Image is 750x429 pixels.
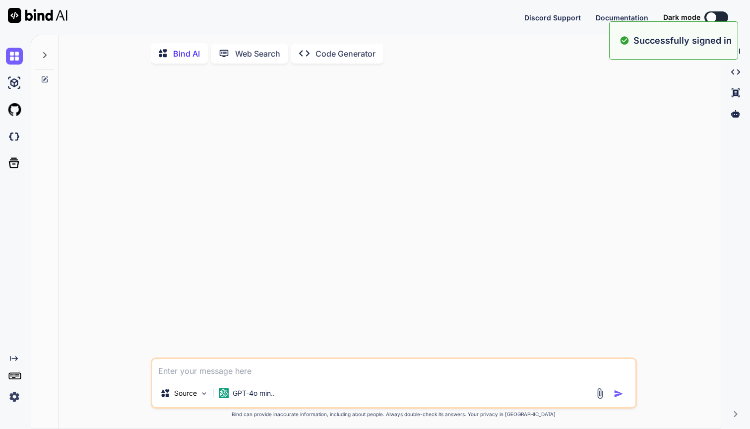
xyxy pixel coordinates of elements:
[6,101,23,118] img: githubLight
[596,13,648,22] span: Documentation
[663,12,700,22] span: Dark mode
[6,388,23,405] img: settings
[315,48,375,60] p: Code Generator
[219,388,229,398] img: GPT-4o mini
[173,48,200,60] p: Bind AI
[151,411,637,418] p: Bind can provide inaccurate information, including about people. Always double-check its answers....
[594,388,606,399] img: attachment
[235,48,280,60] p: Web Search
[6,48,23,65] img: chat
[8,8,67,23] img: Bind AI
[6,128,23,145] img: darkCloudIdeIcon
[524,12,581,23] button: Discord Support
[620,34,629,47] img: alert
[233,388,275,398] p: GPT-4o min..
[200,389,208,398] img: Pick Models
[6,74,23,91] img: ai-studio
[633,34,732,47] p: Successfully signed in
[174,388,197,398] p: Source
[596,12,648,23] button: Documentation
[614,389,624,399] img: icon
[524,13,581,22] span: Discord Support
